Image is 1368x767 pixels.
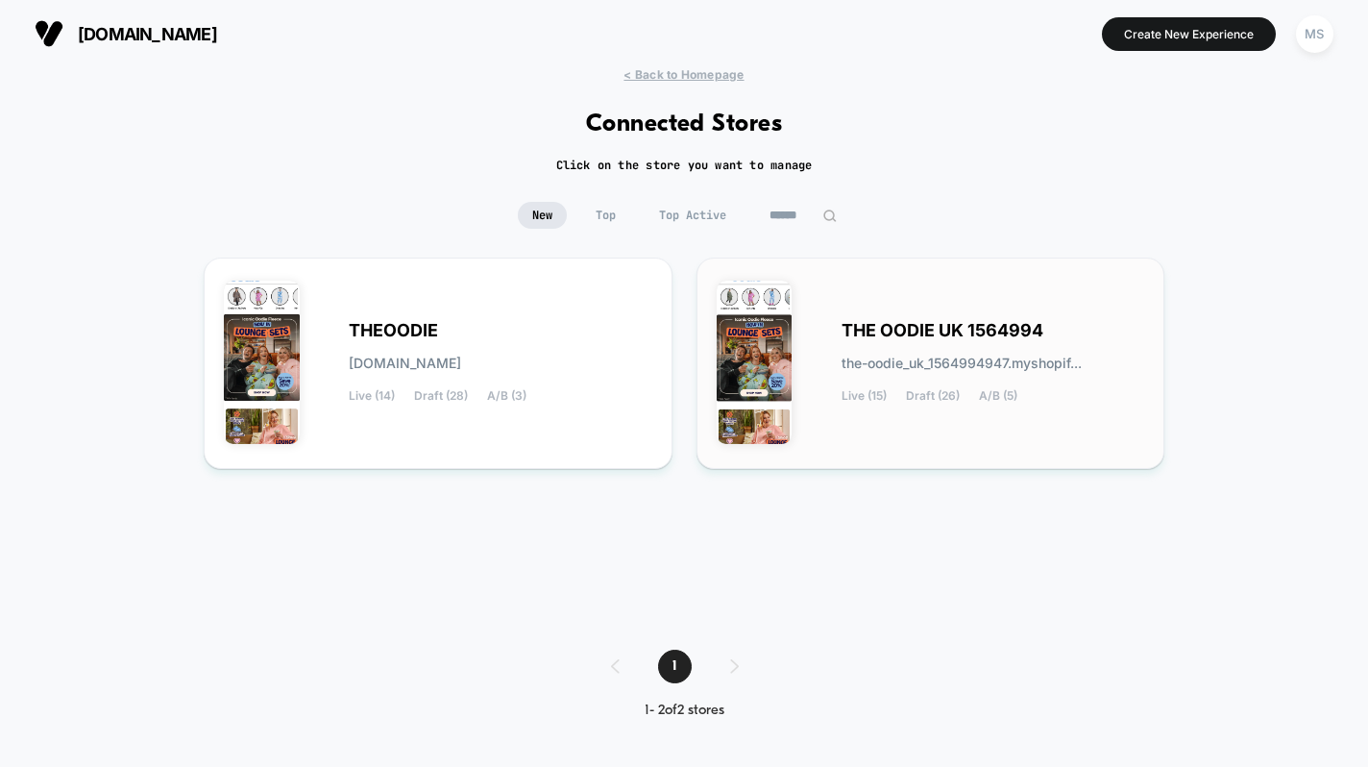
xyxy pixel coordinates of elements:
span: A/B (3) [487,389,526,403]
span: 1 [658,650,692,683]
button: Create New Experience [1102,17,1276,51]
span: [DOMAIN_NAME] [349,357,461,370]
button: MS [1290,14,1339,54]
div: MS [1296,15,1333,53]
span: Top [581,202,630,229]
span: THE OODIE UK 1564994 [842,324,1043,337]
img: edit [822,209,837,223]
span: the-oodie_uk_1564994947.myshopif... [842,357,1082,370]
span: New [518,202,567,229]
span: Top Active [645,202,741,229]
img: THE_OODIE_UK_1564994947 [717,281,793,444]
span: Live (15) [842,389,887,403]
h1: Connected Stores [586,111,783,138]
h2: Click on the store you want to manage [556,158,813,173]
img: THEOODIE [224,281,300,444]
button: [DOMAIN_NAME] [29,18,223,49]
span: Draft (26) [906,389,960,403]
div: 1 - 2 of 2 stores [592,703,777,719]
span: [DOMAIN_NAME] [78,24,217,44]
span: < Back to Homepage [623,67,744,82]
span: A/B (5) [979,389,1017,403]
span: Live (14) [349,389,395,403]
img: Visually logo [35,19,63,48]
span: Draft (28) [414,389,468,403]
span: THEOODIE [349,324,438,337]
